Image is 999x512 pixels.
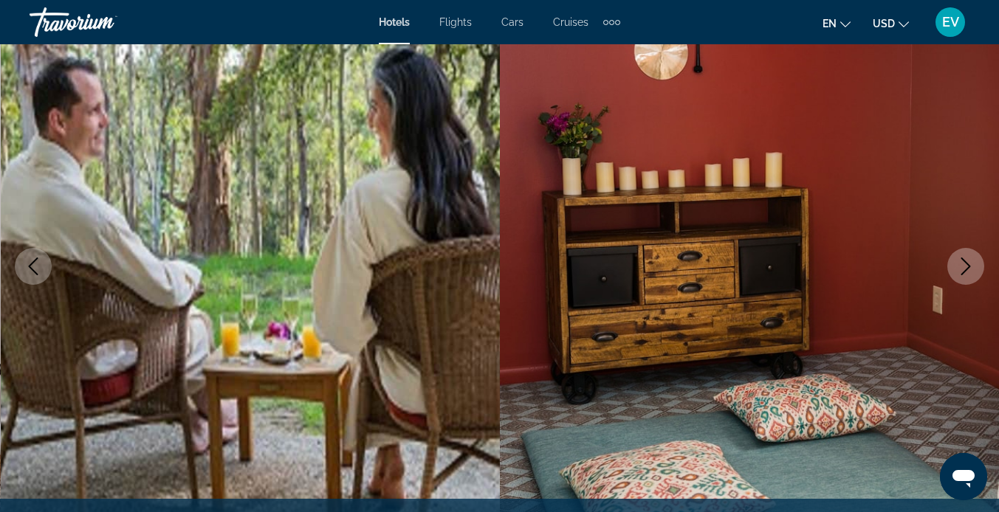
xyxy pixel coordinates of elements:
iframe: Button to launch messaging window [940,453,987,500]
span: en [823,18,837,30]
a: Cruises [553,16,588,28]
button: Previous image [15,248,52,285]
span: EV [942,15,959,30]
button: User Menu [931,7,969,38]
span: USD [873,18,895,30]
a: Hotels [379,16,410,28]
a: Flights [439,16,472,28]
button: Change currency [873,13,909,34]
button: Extra navigation items [603,10,620,34]
a: Cars [501,16,523,28]
button: Next image [947,248,984,285]
a: Travorium [30,3,177,41]
button: Change language [823,13,851,34]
